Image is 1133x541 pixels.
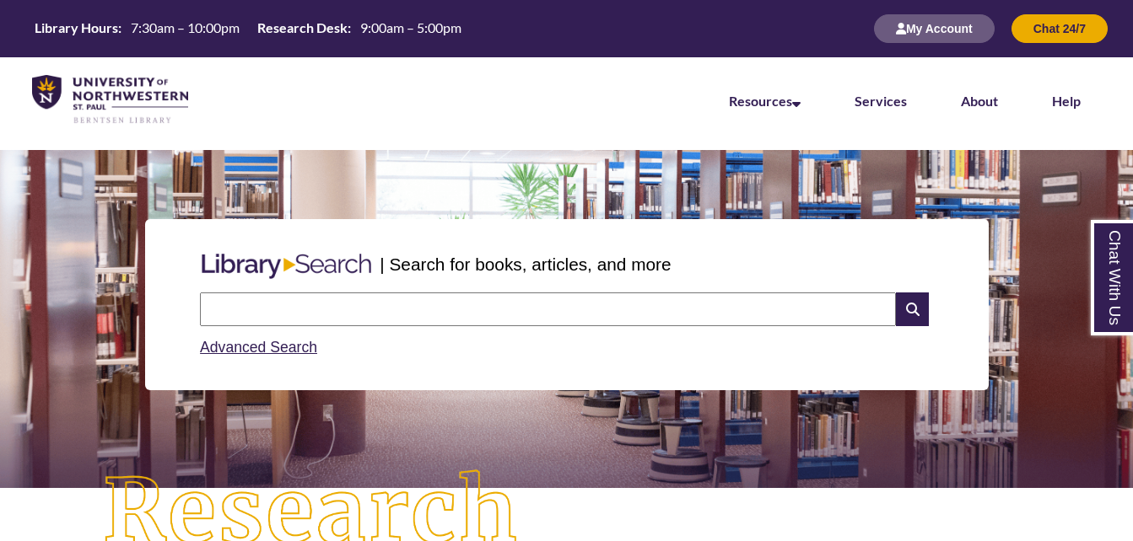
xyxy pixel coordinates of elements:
img: Libary Search [193,247,380,286]
a: Advanced Search [200,339,317,356]
a: Hours Today [28,19,468,39]
span: 9:00am – 5:00pm [360,19,461,35]
a: My Account [874,21,995,35]
a: About [961,93,998,109]
a: Services [855,93,907,109]
span: 7:30am – 10:00pm [131,19,240,35]
a: Help [1052,93,1081,109]
button: My Account [874,14,995,43]
th: Research Desk: [251,19,353,37]
img: UNWSP Library Logo [32,75,188,125]
p: | Search for books, articles, and more [380,251,671,277]
button: Chat 24/7 [1012,14,1108,43]
th: Library Hours: [28,19,124,37]
table: Hours Today [28,19,468,37]
a: Chat 24/7 [1012,21,1108,35]
a: Resources [729,93,801,109]
i: Search [896,292,928,326]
